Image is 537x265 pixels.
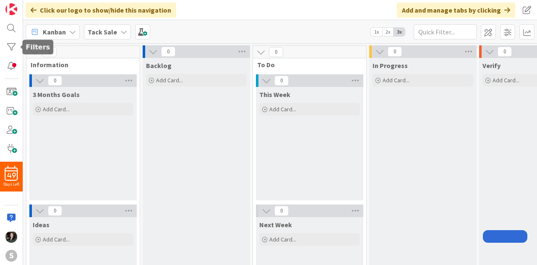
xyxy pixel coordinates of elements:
[274,76,289,86] span: 0
[414,24,477,39] input: Quick Filter...
[269,47,283,57] span: 0
[397,3,515,18] div: Add and manage tabs by clicking
[388,47,402,57] span: 0
[26,3,176,18] div: Click our logo to show/hide this navigation
[259,90,290,99] span: This Week
[482,61,501,70] span: Verify
[26,43,50,51] h5: Filters
[48,76,62,86] span: 0
[383,76,409,84] span: Add Card...
[31,60,129,69] span: Information
[5,250,17,262] div: S
[259,220,292,229] span: Next Week
[373,61,408,70] span: In Progress
[493,76,519,84] span: Add Card...
[269,236,296,243] span: Add Card...
[257,60,356,69] span: To Do
[274,206,289,216] span: 0
[498,47,512,57] span: 0
[88,28,117,36] b: Tack Sale
[394,28,405,36] span: 3x
[33,220,50,229] span: Ideas
[156,76,183,84] span: Add Card...
[161,47,175,57] span: 0
[43,27,66,37] span: Kanban
[48,206,62,216] span: 0
[33,90,80,99] span: 3 Months Goals
[5,231,17,243] img: AB
[43,236,70,243] span: Add Card...
[5,3,17,15] img: Visit kanbanzone.com
[371,28,382,36] span: 1x
[382,28,394,36] span: 2x
[269,105,296,113] span: Add Card...
[43,105,70,113] span: Add Card...
[146,61,172,70] span: Backlog
[7,173,16,178] span: 49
